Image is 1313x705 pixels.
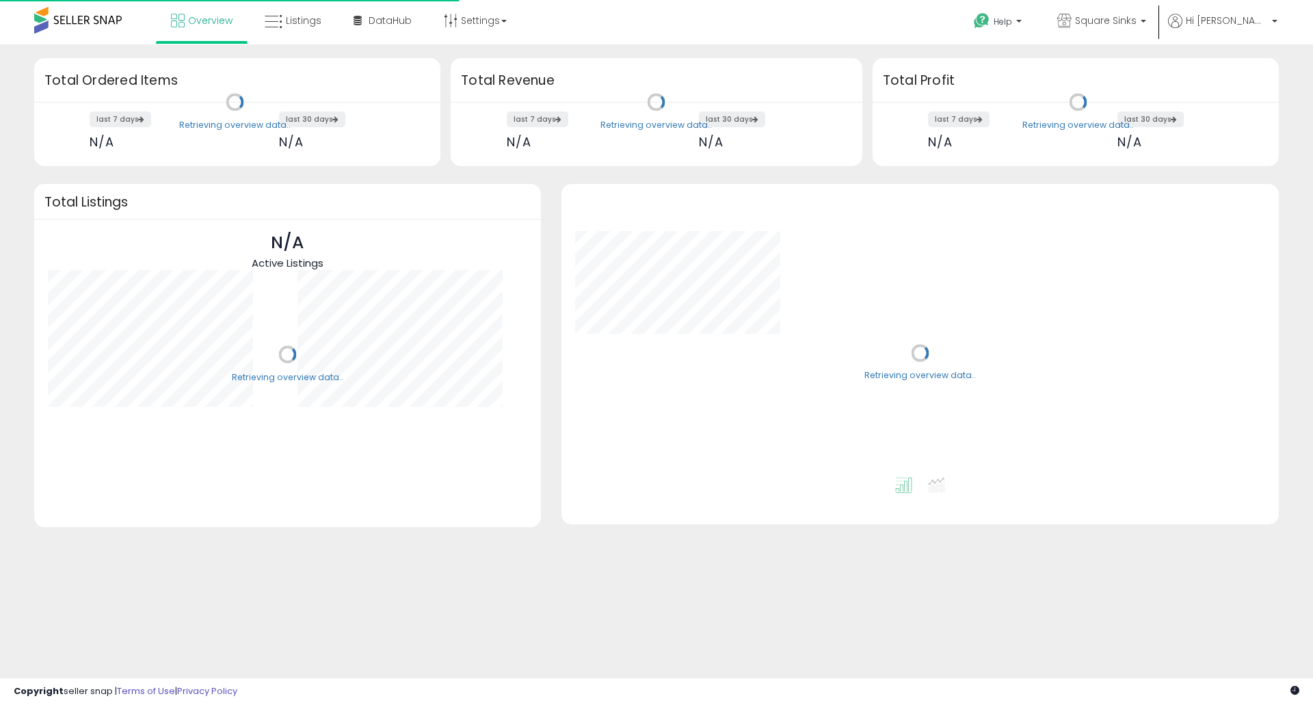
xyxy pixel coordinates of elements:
[994,16,1012,27] span: Help
[1168,14,1277,44] a: Hi [PERSON_NAME]
[963,2,1035,44] a: Help
[286,14,321,27] span: Listings
[1186,14,1268,27] span: Hi [PERSON_NAME]
[232,371,343,384] div: Retrieving overview data..
[973,12,990,29] i: Get Help
[369,14,412,27] span: DataHub
[864,370,976,382] div: Retrieving overview data..
[600,119,712,131] div: Retrieving overview data..
[188,14,233,27] span: Overview
[179,119,291,131] div: Retrieving overview data..
[1075,14,1137,27] span: Square Sinks
[1022,119,1134,131] div: Retrieving overview data..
